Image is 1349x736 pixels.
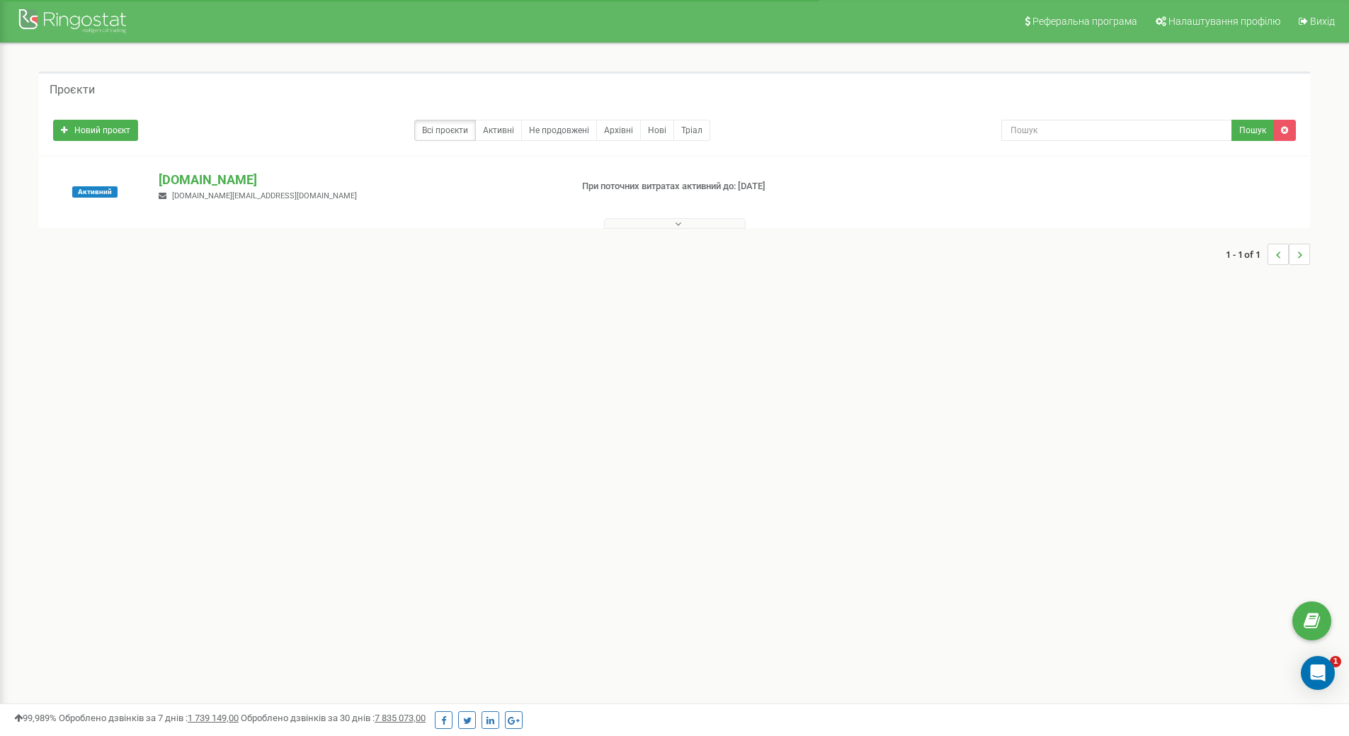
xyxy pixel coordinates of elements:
span: 1 - 1 of 1 [1226,244,1268,265]
span: Вихід [1310,16,1335,27]
u: 7 835 073,00 [375,713,426,723]
a: Архівні [596,120,641,141]
span: Налаштування профілю [1168,16,1280,27]
span: Оброблено дзвінків за 7 днів : [59,713,239,723]
span: Реферальна програма [1032,16,1137,27]
a: Новий проєкт [53,120,138,141]
p: [DOMAIN_NAME] [159,171,559,189]
a: Активні [475,120,522,141]
nav: ... [1226,230,1310,279]
p: При поточних витратах активний до: [DATE] [582,180,877,193]
a: Всі проєкти [414,120,476,141]
div: Open Intercom Messenger [1301,656,1335,690]
u: 1 739 149,00 [188,713,239,723]
span: Оброблено дзвінків за 30 днів : [241,713,426,723]
h5: Проєкти [50,84,95,96]
button: Пошук [1231,120,1274,141]
input: Пошук [1001,120,1232,141]
a: Тріал [673,120,710,141]
span: [DOMAIN_NAME][EMAIL_ADDRESS][DOMAIN_NAME] [172,191,357,200]
span: 1 [1330,656,1341,667]
a: Нові [640,120,674,141]
span: 99,989% [14,713,57,723]
a: Не продовжені [521,120,597,141]
span: Активний [72,186,118,198]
